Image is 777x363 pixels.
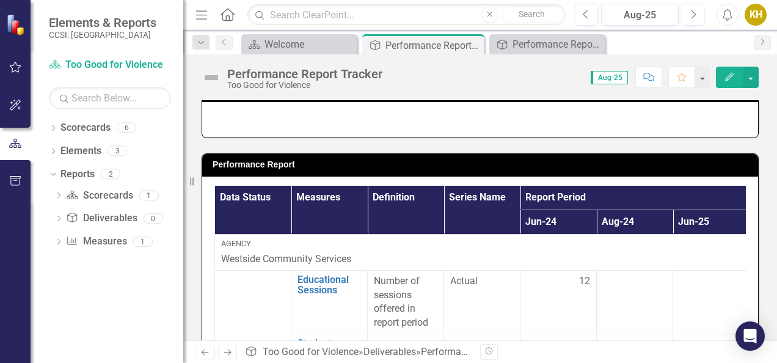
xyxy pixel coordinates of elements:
button: Search [502,6,563,23]
input: Search Below... [49,87,171,109]
p: Number of sessions offered in report period [374,274,437,330]
td: Double-Click to Edit Right Click for Context Menu [291,270,368,334]
a: Performance Report Tracker [492,37,602,52]
div: Aug-25 [605,8,674,23]
div: 3 [108,146,127,156]
a: Elements [60,144,101,158]
td: Double-Click to Edit [520,270,597,334]
td: Double-Click to Edit [597,334,673,357]
a: Deliverables [363,346,416,358]
div: 2 [101,169,120,179]
button: KH [745,4,767,26]
a: Measures [66,235,126,249]
span: K-2 [450,338,514,352]
div: Performance Report Tracker [421,346,541,358]
h3: Performance Report [213,160,752,169]
div: 1 [133,237,153,247]
div: Too Good for Violence [227,81,382,90]
a: Deliverables [66,211,137,226]
img: ClearPoint Strategy [6,13,27,35]
td: Double-Click to Edit [597,270,673,334]
span: Actual [450,274,514,288]
a: Too Good for Violence [49,58,171,72]
input: Search ClearPoint... [247,4,566,26]
div: 0 [144,213,163,224]
div: Performance Report Tracker [513,37,602,52]
span: Aug-25 [591,71,628,84]
a: Too Good for Violence [263,346,359,358]
a: Reports [60,167,95,182]
span: 0 [585,338,590,352]
small: CCSI: [GEOGRAPHIC_DATA] [49,30,156,40]
div: 6 [117,123,136,133]
a: Scorecards [66,189,133,203]
td: Double-Click to Edit [520,334,597,357]
a: Educational Sessions [297,274,361,296]
div: Welcome [264,37,354,52]
a: Welcome [244,37,354,52]
td: Double-Click to Edit [673,334,750,357]
td: Double-Click to Edit [673,270,750,334]
div: » » [245,345,471,359]
div: Performance Report Tracker [385,38,481,53]
div: Performance Report Tracker [227,67,382,81]
span: 12 [579,274,590,288]
button: Aug-25 [601,4,679,26]
img: Not Defined [202,68,221,87]
span: Elements & Reports [49,15,156,30]
span: Search [519,9,545,19]
div: 1 [139,190,159,200]
div: Open Intercom Messenger [735,321,765,351]
a: Scorecards [60,121,111,135]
